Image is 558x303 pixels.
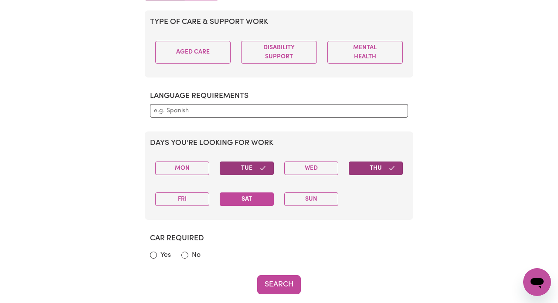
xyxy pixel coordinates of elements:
[241,41,316,64] button: Disability Support
[220,192,274,206] button: Sat
[327,41,403,64] button: Mental Health
[150,234,408,243] h2: Car required
[155,41,231,64] button: Aged Care
[155,192,209,206] button: Fri
[192,250,201,260] label: No
[284,192,338,206] button: Sun
[349,162,403,175] button: Thu
[523,268,551,296] iframe: Button to launch messaging window, conversation in progress
[220,162,274,175] button: Tue
[154,106,404,115] input: e.g. Spanish
[257,275,301,294] button: Search
[160,250,171,260] label: Yes
[150,91,408,101] h2: Language requirements
[155,162,209,175] button: Mon
[150,138,408,148] h2: Days you're looking for work
[284,162,338,175] button: Wed
[150,17,408,27] h2: Type of care & support work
